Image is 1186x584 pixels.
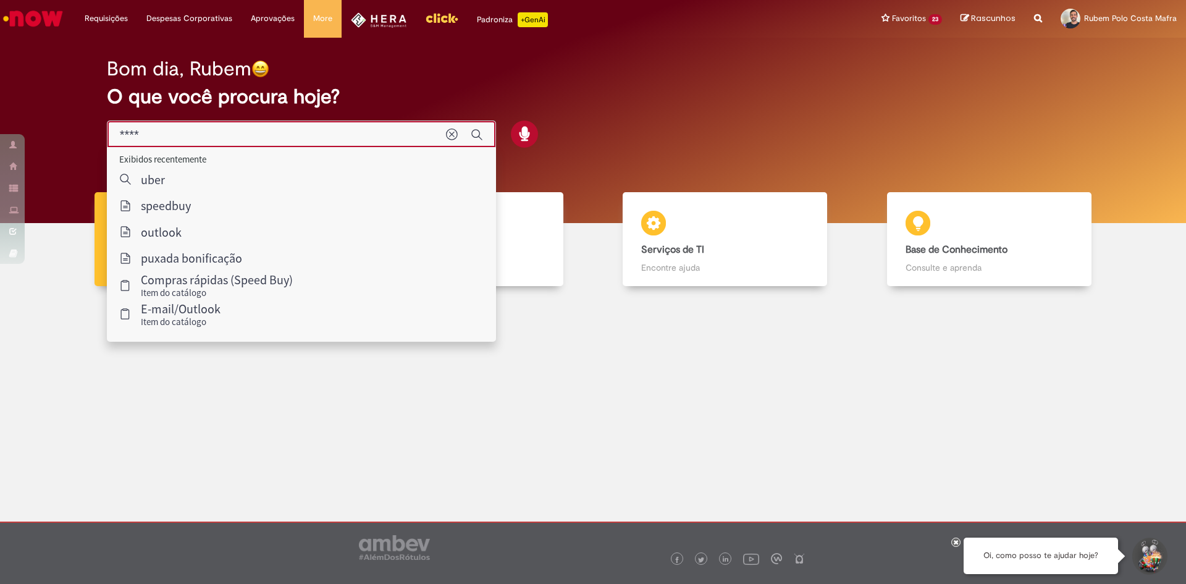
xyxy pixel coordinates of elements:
[906,261,1073,274] p: Consulte e aprenda
[971,12,1016,24] span: Rascunhos
[641,243,704,256] b: Serviços de TI
[351,12,407,28] img: HeraLogo.png
[723,556,729,564] img: logo_footer_linkedin.png
[794,553,805,564] img: logo_footer_naosei.png
[892,12,926,25] span: Favoritos
[251,60,269,78] img: happy-face.png
[107,86,1080,108] h2: O que você procura hoje?
[313,12,332,25] span: More
[593,192,857,287] a: Serviços de TI Encontre ajuda
[857,192,1122,287] a: Base de Conhecimento Consulte e aprenda
[107,58,251,80] h2: Bom dia, Rubem
[477,12,548,27] div: Padroniza
[359,535,430,560] img: logo_footer_ambev_rotulo_gray.png
[961,13,1016,25] a: Rascunhos
[1084,13,1177,23] span: Rubem Polo Costa Mafra
[641,261,809,274] p: Encontre ajuda
[743,551,759,567] img: logo_footer_youtube.png
[1,6,65,31] img: ServiceNow
[928,14,942,25] span: 23
[698,557,704,563] img: logo_footer_twitter.png
[85,12,128,25] span: Requisições
[146,12,232,25] span: Despesas Corporativas
[771,553,782,564] img: logo_footer_workplace.png
[964,538,1118,574] div: Oi, como posso te ajudar hoje?
[65,192,329,287] a: Tirar dúvidas Tirar dúvidas com Lupi Assist e Gen Ai
[251,12,295,25] span: Aprovações
[518,12,548,27] p: +GenAi
[906,243,1007,256] b: Base de Conhecimento
[674,557,680,563] img: logo_footer_facebook.png
[425,9,458,27] img: click_logo_yellow_360x200.png
[1130,538,1167,575] button: Iniciar Conversa de Suporte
